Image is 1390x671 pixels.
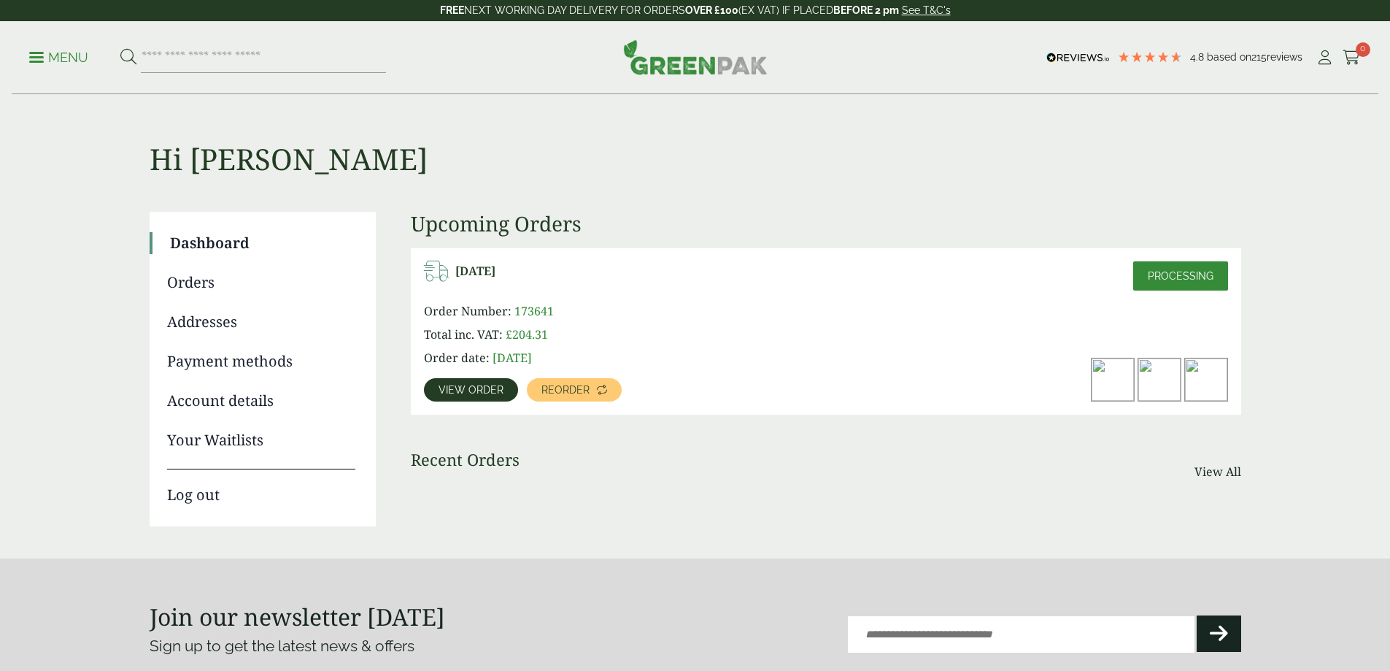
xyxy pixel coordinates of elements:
img: vegetable-soup-300x200.jpg [1138,358,1181,401]
span: 173641 [514,303,554,319]
a: Your Waitlists [167,429,355,451]
a: Dashboard [170,232,355,254]
a: Addresses [167,311,355,333]
a: Account details [167,390,355,412]
h3: Recent Orders [411,450,520,469]
img: GreenPak Supplies [623,39,768,74]
span: Order Number: [424,303,511,319]
h1: Hi [PERSON_NAME] [150,95,1241,177]
a: View All [1194,463,1241,480]
span: Reorder [541,385,590,395]
img: bovril-1_2-300x200.jpg [1092,358,1134,401]
span: View order [439,385,503,395]
img: REVIEWS.io [1046,53,1110,63]
bdi: 204.31 [506,326,548,342]
i: My Account [1316,50,1334,65]
a: Reorder [527,378,622,402]
span: Total inc. VAT: [424,326,503,342]
a: Log out [167,469,355,506]
img: Tomato-Soup-1-300x200.jpg [1185,358,1227,401]
a: Orders [167,272,355,294]
i: Cart [1343,50,1361,65]
span: £ [506,326,512,342]
span: 0 [1356,42,1370,57]
a: View order [424,378,518,402]
strong: Join our newsletter [DATE] [150,601,445,632]
span: 215 [1251,51,1267,63]
span: Based on [1207,51,1251,63]
a: Payment methods [167,350,355,372]
strong: FREE [440,4,464,16]
a: See T&C's [902,4,951,16]
p: Menu [29,49,88,66]
span: [DATE] [493,350,532,366]
span: reviews [1267,51,1302,63]
span: Processing [1148,270,1213,282]
h3: Upcoming Orders [411,212,1241,237]
span: 4.8 [1190,51,1207,63]
strong: OVER £100 [685,4,738,16]
p: Sign up to get the latest news & offers [150,634,641,658]
a: Menu [29,49,88,64]
a: 0 [1343,47,1361,69]
div: 4.79 Stars [1117,50,1183,64]
strong: BEFORE 2 pm [833,4,899,16]
span: Order date: [424,350,490,366]
span: [DATE] [455,264,495,278]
